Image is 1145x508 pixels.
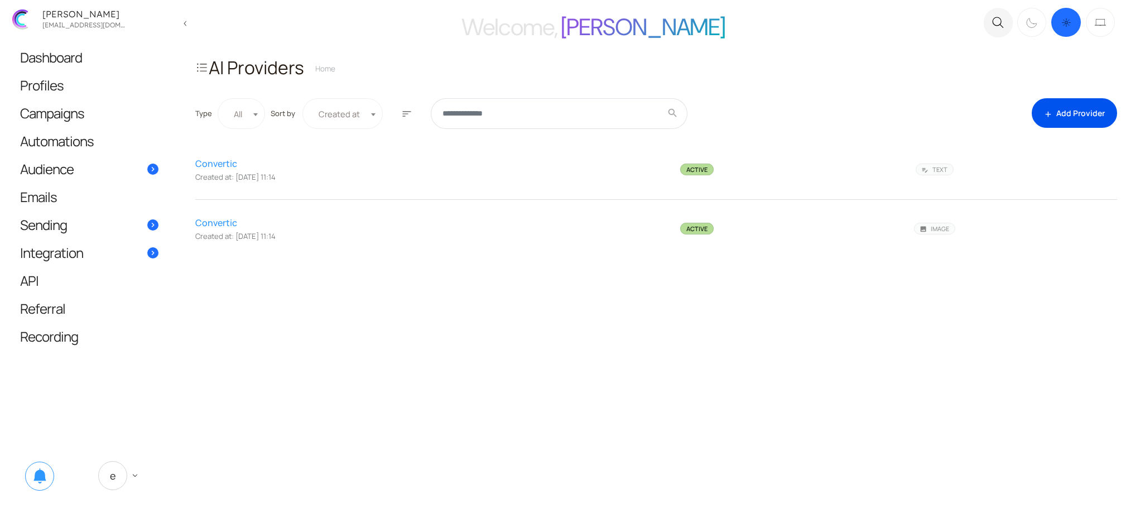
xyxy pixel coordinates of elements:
[20,303,65,314] span: Referral
[6,4,174,34] a: [PERSON_NAME] [EMAIL_ADDRESS][DOMAIN_NAME]
[39,18,128,29] div: zhekan.zhutnik@gmail.com
[680,164,714,175] span: Active
[20,163,74,175] span: Audience
[921,165,928,176] span: edit_note
[87,453,153,498] a: E keyboard_arrow_down
[20,135,94,147] span: Automations
[20,191,57,203] span: Emails
[98,461,127,490] span: E
[20,79,64,91] span: Profiles
[20,247,83,258] span: Integration
[20,275,39,286] span: API
[461,12,557,42] span: Welcome,
[130,471,140,481] span: keyboard_arrow_down
[195,172,276,182] span: Created at: [DATE] 11:14
[302,98,383,129] span: Created at
[561,12,725,42] span: [PERSON_NAME]
[195,55,304,80] h1: AI Providers
[9,239,170,266] a: Integration
[1016,6,1117,39] div: Dark mode switcher
[9,323,170,350] a: Recording
[229,108,253,120] span: All
[680,223,714,234] span: Active
[315,64,335,74] a: Home
[9,44,170,71] a: Dashboard
[916,164,954,175] span: text
[195,61,209,74] span: format_list_bulleted
[195,157,237,170] a: Convertic
[20,219,67,231] span: Sending
[218,98,265,129] span: All
[195,217,237,229] a: Convertic
[195,108,212,119] span: Type
[195,231,276,241] span: Created at: [DATE] 11:14
[9,211,170,238] a: Sending
[20,330,78,342] span: Recording
[919,224,926,235] span: image
[271,108,295,118] span: Sort by
[398,98,415,129] button: sort
[20,51,82,63] span: Dashboard
[9,155,170,183] a: Audience
[39,9,128,18] div: [PERSON_NAME]
[9,71,170,99] a: Profiles
[20,107,84,119] span: Campaigns
[314,108,371,120] span: Created at
[1032,98,1117,128] a: addAdd Provider
[9,99,170,127] a: Campaigns
[914,223,955,234] span: image
[9,267,170,294] a: API
[9,183,170,210] a: Emails
[401,109,412,119] span: sort
[9,127,170,155] a: Automations
[667,111,679,116] span: search
[9,295,170,322] a: Referral
[1043,108,1052,121] span: add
